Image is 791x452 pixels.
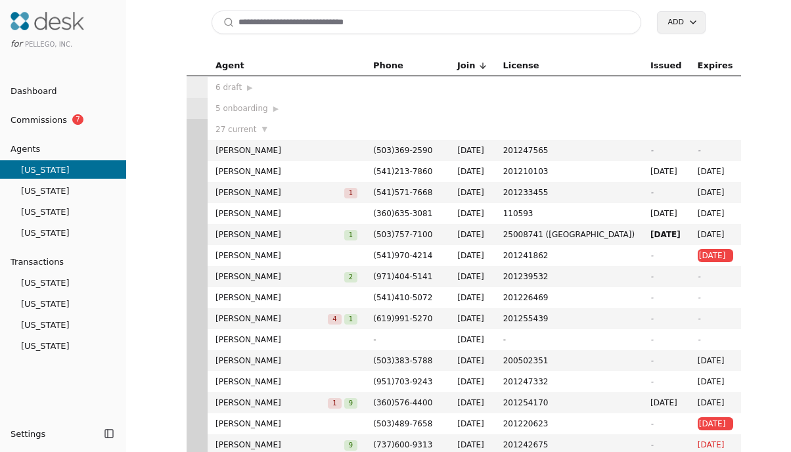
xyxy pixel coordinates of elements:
span: [PERSON_NAME] [215,375,357,388]
span: ( 619 ) 991 - 5270 [373,314,432,323]
span: [PERSON_NAME] [215,228,344,241]
button: 1 [344,186,357,199]
span: Join [457,58,475,73]
span: 1 [328,398,341,409]
span: [PERSON_NAME] [215,354,357,367]
span: - [698,335,700,344]
span: Settings [11,427,45,441]
span: 2 [344,272,357,282]
span: 1 [344,230,357,240]
span: ( 503 ) 383 - 5788 [373,356,432,365]
span: [DATE] [650,228,682,241]
button: 9 [344,396,357,409]
span: ▶ [273,103,279,115]
button: 2 [344,270,357,283]
span: [DATE] [457,354,487,367]
span: ( 541 ) 970 - 4214 [373,251,432,260]
span: ( 360 ) 635 - 3081 [373,209,432,218]
span: ( 951 ) 703 - 9243 [373,377,432,386]
span: - [650,146,653,155]
span: - [698,293,700,302]
span: [DATE] [699,249,732,262]
span: [DATE] [457,249,487,262]
span: Pellego, Inc. [25,41,72,48]
span: [PERSON_NAME] [215,417,357,430]
span: Agent [215,58,244,73]
span: - [698,314,700,323]
span: [DATE] [457,228,487,241]
span: Issued [650,58,682,73]
span: - [698,272,700,281]
button: Add [657,11,706,34]
span: 27 current [215,123,256,136]
span: [DATE] [457,438,487,451]
span: ( 503 ) 757 - 7100 [373,230,432,239]
span: 201242675 [503,438,635,451]
span: 1 [344,314,357,325]
button: 1 [344,228,357,241]
span: [PERSON_NAME] [215,144,357,157]
span: [DATE] [457,375,487,388]
span: [DATE] [698,207,733,220]
button: 1 [344,312,357,325]
span: 9 [344,398,357,409]
span: 25008741 ([GEOGRAPHIC_DATA]) [503,228,635,241]
span: [DATE] [699,417,732,430]
span: 7 [72,114,83,125]
span: [DATE] [457,417,487,430]
span: 201247565 [503,144,635,157]
div: 5 onboarding [215,102,357,115]
span: 201254170 [503,396,635,409]
span: ( 737 ) 600 - 9313 [373,440,432,449]
span: ( 360 ) 576 - 4400 [373,398,432,407]
span: - [650,419,653,428]
span: [DATE] [457,333,487,346]
span: 1 [344,188,357,198]
span: [DATE] [698,228,733,241]
span: [PERSON_NAME] [215,312,328,325]
span: [DATE] [457,165,487,178]
span: ▼ [262,124,267,135]
span: 201247332 [503,375,635,388]
span: [DATE] [457,312,487,325]
span: - [503,333,635,346]
span: [PERSON_NAME] [215,333,357,346]
span: [PERSON_NAME] [215,291,357,304]
span: - [650,272,653,281]
span: - [650,377,653,386]
span: License [503,58,539,73]
button: 1 [328,396,341,409]
img: Desk [11,12,84,30]
span: - [650,356,653,365]
span: 201255439 [503,312,635,325]
span: ( 503 ) 369 - 2590 [373,146,432,155]
span: - [650,188,653,197]
span: 9 [344,440,357,451]
span: 201239532 [503,270,635,283]
span: [DATE] [698,354,733,367]
span: 201220623 [503,417,635,430]
span: 201210103 [503,165,635,178]
button: Settings [5,423,100,444]
span: [DATE] [698,375,733,388]
span: - [373,333,441,346]
span: [PERSON_NAME] [215,438,344,451]
span: ( 541 ) 410 - 5072 [373,293,432,302]
span: 200502351 [503,354,635,367]
span: [PERSON_NAME] [215,186,344,199]
span: ▶ [247,82,252,94]
span: Expires [698,58,733,73]
span: 201226469 [503,291,635,304]
span: ( 971 ) 404 - 5141 [373,272,432,281]
span: - [650,314,653,323]
span: [PERSON_NAME] [215,249,357,262]
button: 9 [344,438,357,451]
span: [DATE] [457,186,487,199]
span: [DATE] [457,396,487,409]
span: [DATE] [698,165,733,178]
span: [DATE] [698,438,733,451]
span: [DATE] [698,396,733,409]
span: 201241862 [503,249,635,262]
span: [DATE] [650,165,682,178]
span: ( 541 ) 213 - 7860 [373,167,432,176]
